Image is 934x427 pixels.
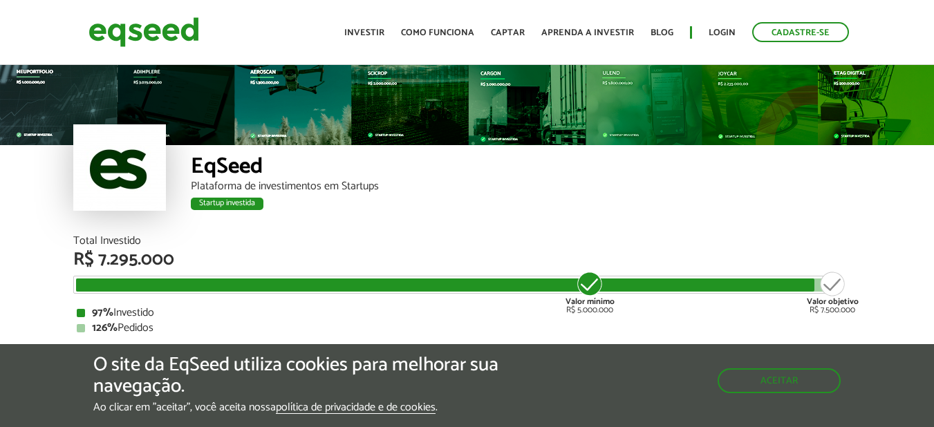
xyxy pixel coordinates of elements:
a: Como funciona [401,28,474,37]
a: Captar [491,28,525,37]
div: R$ 7.500.000 [807,270,859,314]
div: R$ 5.000.000 [564,270,616,314]
a: política de privacidade e de cookies [276,402,436,414]
div: Total Investido [73,236,861,247]
strong: Valor mínimo [566,295,615,308]
div: EqSeed [191,155,861,181]
div: R$ 7.295.000 [73,251,861,269]
a: Investir [344,28,384,37]
h5: O site da EqSeed utiliza cookies para melhorar sua navegação. [93,354,541,397]
img: EqSeed [88,14,199,50]
strong: 97% [92,303,113,322]
div: Plataforma de investimentos em Startups [191,181,861,192]
a: Cadastre-se [752,22,849,42]
a: Blog [651,28,673,37]
a: Aprenda a investir [541,28,634,37]
strong: Valor objetivo [807,295,859,308]
div: Startup investida [191,198,263,210]
p: Ao clicar em "aceitar", você aceita nossa . [93,401,541,414]
button: Aceitar [718,368,841,393]
strong: 126% [92,319,118,337]
div: Pedidos [77,323,858,334]
div: Investido [77,307,858,319]
a: Login [709,28,736,37]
